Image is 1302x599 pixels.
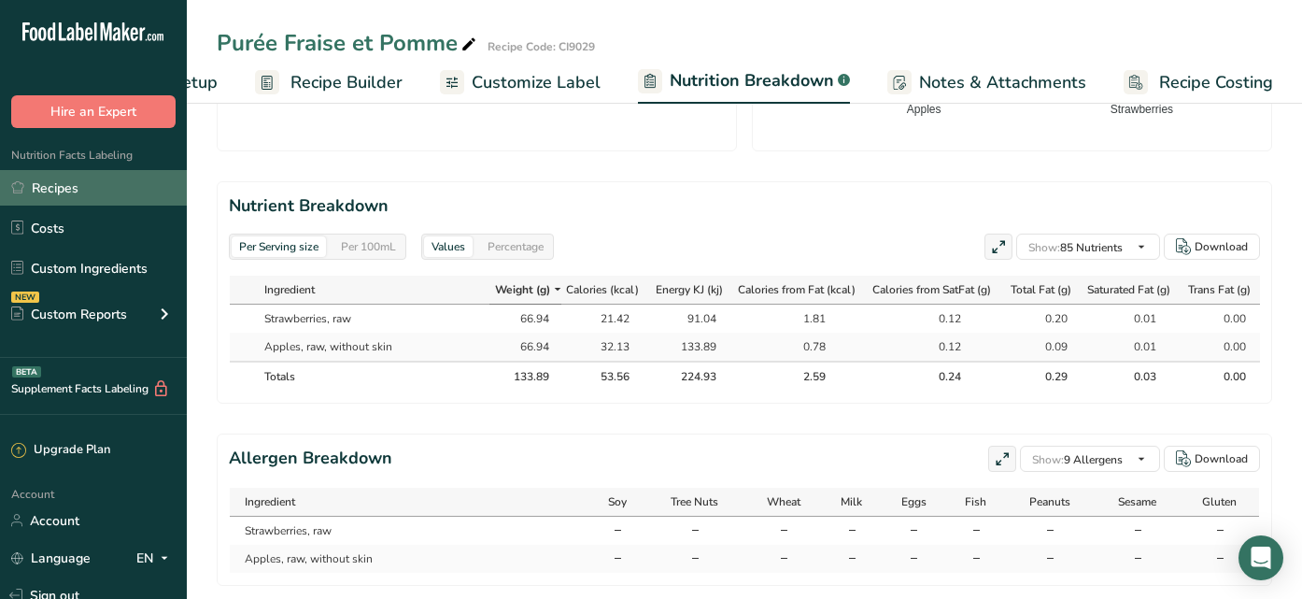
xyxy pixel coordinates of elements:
div: 0.78 [779,338,826,355]
div: 0.29 [1021,368,1068,385]
span: Ingredient [264,281,315,298]
a: Recipe Costing [1124,62,1273,104]
div: 66.94 [502,338,549,355]
span: Recipe Costing [1159,70,1273,95]
div: 0.00 [1199,368,1246,385]
div: Values [424,236,473,257]
span: Soy [608,493,627,510]
a: Notes & Attachments [887,62,1086,104]
a: Customize Label [440,62,601,104]
div: 21.42 [583,310,630,327]
div: BETA [12,366,41,378]
span: Energy KJ (kj) [656,281,723,298]
span: Show: [1032,452,1064,467]
span: Tree Nuts [671,493,718,510]
div: Percentage [480,236,551,257]
span: Customize Label [472,70,601,95]
span: 9 Allergens [1032,452,1123,467]
div: 0.12 [914,310,961,327]
span: Nutrition Breakdown [670,68,834,93]
a: Language [11,542,91,575]
h2: Allergen Breakdown [229,446,392,472]
span: Saturated Fat (g) [1087,281,1170,298]
span: Trans Fat (g) [1188,281,1251,298]
div: EN [136,547,176,569]
div: 32.13 [583,338,630,355]
div: Download [1195,450,1248,467]
a: Nutrition Breakdown [638,60,850,105]
a: Recipe Builder [255,62,403,104]
button: Hire an Expert [11,95,176,128]
button: Show:85 Nutrients [1016,234,1160,260]
div: 224.93 [670,368,716,385]
td: Strawberries, raw [230,517,590,545]
span: Sesame [1118,493,1156,510]
td: Apples, raw, without skin [230,545,590,573]
div: 133.89 [670,338,716,355]
span: Weight (g) [495,281,550,298]
td: Apples, raw, without skin [256,333,489,361]
span: Gluten [1202,493,1237,510]
div: Custom Reports [11,305,127,324]
div: 0.00 [1199,338,1246,355]
div: 0.00 [1199,310,1246,327]
div: 133.89 [502,368,549,385]
div: 2.59 [779,368,826,385]
span: Eggs [901,493,927,510]
div: Purée Fraise et Pomme [217,26,480,60]
div: 0.09 [1021,338,1068,355]
div: 0.12 [914,338,961,355]
div: Download [1195,238,1248,255]
div: Per 100mL [333,236,403,257]
span: Milk [841,493,862,510]
span: Recipe Builder [290,70,403,95]
th: Totals [256,361,489,391]
span: Notes & Attachments [919,70,1086,95]
td: Strawberries, raw [256,305,489,333]
div: Recipe Code: CI9029 [488,38,595,55]
div: 0.20 [1021,310,1068,327]
span: Ingredient [245,493,295,510]
span: Show: [1028,240,1060,255]
div: 0.01 [1110,310,1156,327]
button: Show:9 Allergens [1020,446,1160,472]
div: 91.04 [670,310,716,327]
span: Wheat [767,493,800,510]
div: 0.24 [914,368,961,385]
span: Calories from Fat (kcal) [738,281,856,298]
div: Per Serving size [232,236,326,257]
span: 85 Nutrients [1028,240,1123,255]
h2: Nutrient Breakdown [229,193,1260,219]
div: 66.94 [502,310,549,327]
span: Calories from SatFat (g) [872,281,991,298]
tspan: Strawberries [1111,103,1173,116]
div: 0.01 [1110,338,1156,355]
div: 0.03 [1110,368,1156,385]
div: 1.81 [779,310,826,327]
span: Calories (kcal) [566,281,639,298]
span: Total Fat (g) [1011,281,1071,298]
tspan: Apples [907,103,941,116]
div: NEW [11,292,39,303]
button: Download [1164,234,1260,260]
div: Open Intercom Messenger [1238,535,1283,580]
div: Upgrade Plan [11,441,110,460]
span: Peanuts [1029,493,1070,510]
div: 53.56 [583,368,630,385]
button: Download [1164,446,1260,472]
span: Fish [965,493,986,510]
